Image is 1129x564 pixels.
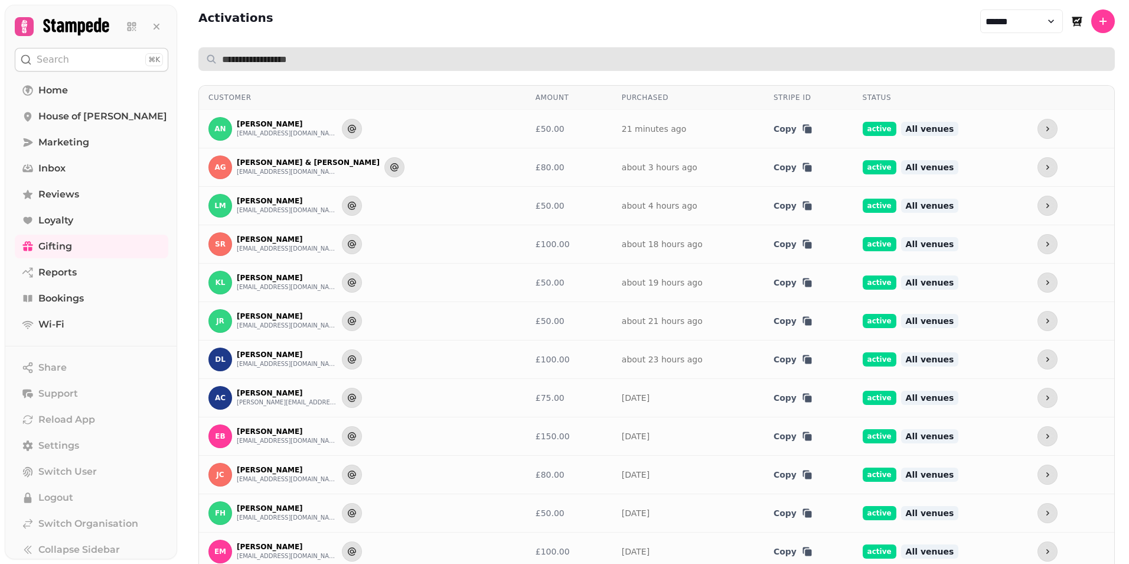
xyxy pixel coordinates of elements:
[15,408,168,432] button: Reload App
[15,460,168,484] button: Switch User
[237,129,337,138] button: [EMAIL_ADDRESS][DOMAIN_NAME]
[342,119,362,139] button: Send to
[622,201,697,210] a: about 4 hours ago
[15,287,168,310] a: Bookings
[901,122,959,136] span: All venues
[1037,503,1058,523] button: more
[622,393,650,403] a: [DATE]
[863,237,896,251] span: active
[38,265,77,280] span: Reports
[216,278,226,287] span: KL
[536,238,603,250] div: £100.00
[863,506,896,520] span: active
[198,9,273,33] h2: Activations
[216,317,224,325] span: JR
[901,544,959,559] span: All venues
[622,124,686,134] a: 21 minutes ago
[774,392,813,404] button: Copy
[1037,311,1058,331] button: more
[774,93,844,102] div: Stripe ID
[622,239,703,249] a: about 18 hours ago
[237,465,337,475] p: [PERSON_NAME]
[774,315,813,327] button: Copy
[38,543,120,557] span: Collapse Sidebar
[15,512,168,536] a: Switch Organisation
[536,430,603,442] div: £150.00
[622,547,650,556] a: [DATE]
[15,105,168,128] a: House of [PERSON_NAME]
[536,469,603,481] div: £80.00
[622,278,703,287] a: about 19 hours ago
[622,316,703,326] a: about 21 hours ago
[863,314,896,328] span: active
[38,517,138,531] span: Switch Organisation
[901,352,959,367] span: All venues
[38,387,78,401] span: Support
[237,283,337,292] button: [EMAIL_ADDRESS][DOMAIN_NAME]
[37,53,69,67] p: Search
[237,427,337,436] p: [PERSON_NAME]
[774,123,813,135] button: Copy
[863,468,896,482] span: active
[536,546,603,557] div: £100.00
[342,196,362,216] button: Send to
[863,93,1019,102] div: Status
[863,429,896,443] span: active
[214,202,226,210] span: LM
[38,187,79,202] span: Reviews
[237,312,337,321] p: [PERSON_NAME]
[237,235,337,244] p: [PERSON_NAME]
[622,93,755,102] div: Purchased
[15,382,168,406] button: Support
[237,359,337,369] button: [EMAIL_ADDRESS][DOMAIN_NAME]
[1037,234,1058,254] button: more
[774,469,813,481] button: Copy
[215,240,226,248] span: SR
[15,209,168,232] a: Loyalty
[774,238,813,250] button: Copy
[1037,157,1058,177] button: more
[15,261,168,284] a: Reports
[15,235,168,258] a: Gifting
[1037,542,1058,562] button: more
[384,157,404,177] button: Send to
[15,434,168,458] a: Settings
[237,504,337,513] p: [PERSON_NAME]
[15,48,168,72] button: Search⌘K
[237,542,337,552] p: [PERSON_NAME]
[237,436,337,446] button: [EMAIL_ADDRESS][DOMAIN_NAME]
[15,486,168,510] button: Logout
[774,354,813,365] button: Copy
[237,206,337,215] button: [EMAIL_ADDRESS][DOMAIN_NAME]
[622,508,650,518] a: [DATE]
[536,315,603,327] div: £50.00
[1037,196,1058,216] button: more
[342,311,362,331] button: Send to
[38,413,95,427] span: Reload App
[237,321,337,330] button: [EMAIL_ADDRESS][DOMAIN_NAME]
[901,199,959,213] span: All venues
[38,317,64,332] span: Wi-Fi
[237,552,337,561] button: [EMAIL_ADDRESS][DOMAIN_NAME]
[774,277,813,289] button: Copy
[15,538,168,562] button: Collapse Sidebar
[774,507,813,519] button: Copy
[342,234,362,254] button: Send to
[215,432,225,440] span: EB
[15,356,168,380] button: Share
[237,167,337,177] button: [EMAIL_ADDRESS][DOMAIN_NAME]
[38,439,79,453] span: Settings
[38,213,73,228] span: Loyalty
[863,160,896,174] span: active
[536,354,603,365] div: £100.00
[774,200,813,212] button: Copy
[901,429,959,443] span: All venues
[901,468,959,482] span: All venues
[38,491,73,505] span: Logout
[1037,388,1058,408] button: more
[1037,465,1058,485] button: more
[622,470,650,479] a: [DATE]
[622,163,697,172] a: about 3 hours ago
[901,391,959,405] span: All venues
[214,163,226,171] span: AG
